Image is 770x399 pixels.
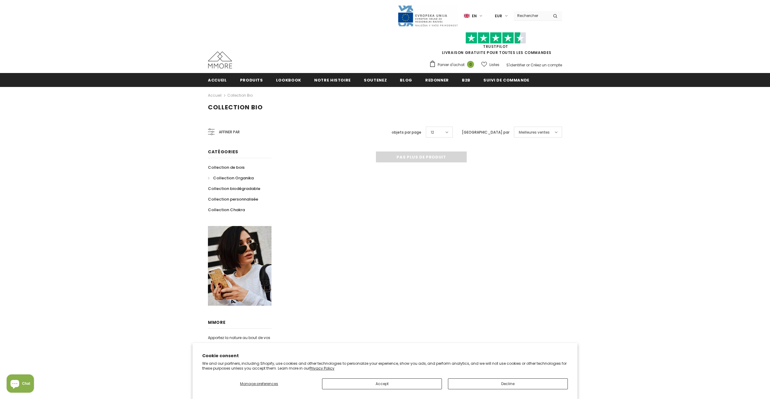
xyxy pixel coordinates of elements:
[429,60,477,69] a: Panier d'achat 0
[208,52,232,68] img: Cas MMORE
[208,103,263,111] span: Collection Bio
[202,378,316,389] button: Manage preferences
[208,149,238,155] span: Catégories
[5,374,36,394] inbox-online-store-chat: Shopify online store chat
[425,77,449,83] span: Redonner
[483,44,508,49] a: TrustPilot
[438,62,465,68] span: Panier d'achat
[495,13,502,19] span: EUR
[483,73,529,87] a: Suivi de commande
[213,175,254,181] span: Collection Organika
[208,196,258,202] span: Collection personnalisée
[208,207,245,213] span: Collection Chakra
[208,92,222,99] a: Accueil
[489,62,499,68] span: Listes
[429,35,562,55] span: LIVRAISON GRATUITE POUR TOUTES LES COMMANDES
[208,204,245,215] a: Collection Chakra
[481,59,499,70] a: Listes
[240,381,278,386] span: Manage preferences
[208,183,260,194] a: Collection biodégradable
[208,165,245,170] span: Collection de bois
[448,378,568,389] button: Decline
[364,73,387,87] a: soutenez
[208,73,227,87] a: Accueil
[208,77,227,83] span: Accueil
[219,129,240,135] span: Affiner par
[483,77,529,83] span: Suivi de commande
[431,129,434,135] span: 12
[240,77,263,83] span: Produits
[519,129,550,135] span: Meilleures ventes
[276,77,301,83] span: Lookbook
[506,62,525,68] a: S'identifier
[276,73,301,87] a: Lookbook
[462,129,509,135] label: [GEOGRAPHIC_DATA] par
[467,61,474,68] span: 0
[208,319,226,325] span: MMORE
[472,13,477,19] span: en
[240,73,263,87] a: Produits
[314,73,351,87] a: Notre histoire
[227,93,253,98] a: Collection Bio
[514,11,548,20] input: Search Site
[462,73,470,87] a: B2B
[208,162,245,173] a: Collection de bois
[208,173,254,183] a: Collection Organika
[464,13,469,18] img: i-lang-1.png
[208,186,260,191] span: Collection biodégradable
[202,361,568,371] p: We and our partners, including Shopify, use cookies and other technologies to personalize your ex...
[400,77,412,83] span: Blog
[397,13,458,18] a: Javni Razpis
[531,62,562,68] a: Créez un compte
[397,5,458,27] img: Javni Razpis
[314,77,351,83] span: Notre histoire
[425,73,449,87] a: Redonner
[526,62,530,68] span: or
[392,129,421,135] label: objets par page
[208,194,258,204] a: Collection personnalisée
[310,366,334,371] a: Privacy Policy
[462,77,470,83] span: B2B
[400,73,412,87] a: Blog
[364,77,387,83] span: soutenez
[202,353,568,359] h2: Cookie consent
[466,32,526,44] img: Faites confiance aux étoiles pilotes
[322,378,442,389] button: Accept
